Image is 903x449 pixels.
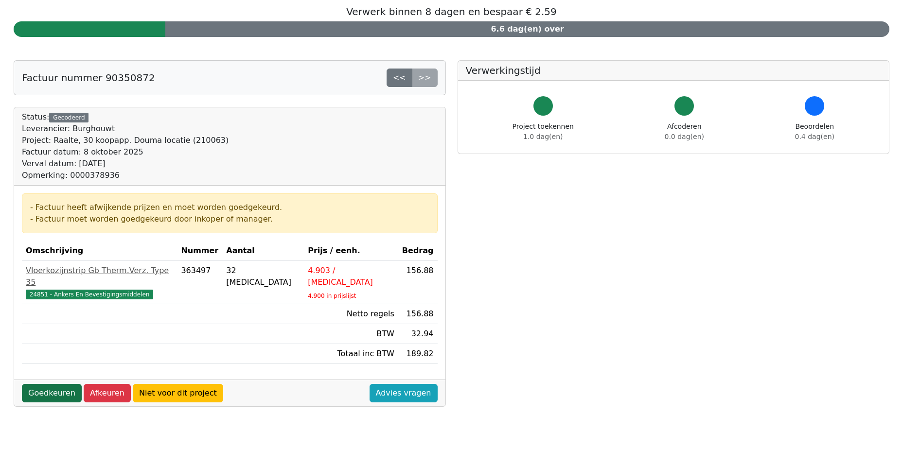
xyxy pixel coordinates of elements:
th: Aantal [222,241,304,261]
a: << [387,69,412,87]
th: Omschrijving [22,241,177,261]
div: Project: Raalte, 30 koopapp. Douma locatie (210063) [22,135,229,146]
a: Afkeuren [84,384,131,402]
th: Prijs / eenh. [304,241,398,261]
div: Project toekennen [513,121,574,142]
span: 1.0 dag(en) [523,133,563,140]
div: Opmerking: 0000378936 [22,170,229,181]
div: - Factuur heeft afwijkende prijzen en moet worden goedgekeurd. [30,202,429,213]
td: Totaal inc BTW [304,344,398,364]
span: 0.4 dag(en) [795,133,834,140]
div: 4.903 / [MEDICAL_DATA] [308,265,394,288]
div: - Factuur moet worden goedgekeurd door inkoper of manager. [30,213,429,225]
td: 156.88 [398,304,438,324]
div: Factuur datum: 8 oktober 2025 [22,146,229,158]
td: BTW [304,324,398,344]
th: Bedrag [398,241,438,261]
a: Niet voor dit project [133,384,223,402]
a: Goedkeuren [22,384,82,402]
h5: Verwerkingstijd [466,65,882,76]
div: Afcoderen [665,121,704,142]
div: Vloerkozijnstrip Gb Therm.Verz. Type 35 [26,265,173,288]
td: 189.82 [398,344,438,364]
sub: 4.900 in prijslijst [308,293,356,299]
div: 32 [MEDICAL_DATA] [226,265,300,288]
span: 24851 - Ankers En Bevestigingsmiddelen [26,290,153,299]
th: Nummer [177,241,222,261]
div: Gecodeerd [49,113,89,122]
div: Leverancier: Burghouwt [22,123,229,135]
td: 363497 [177,261,222,304]
div: Verval datum: [DATE] [22,158,229,170]
a: Advies vragen [370,384,438,402]
td: Netto regels [304,304,398,324]
h5: Verwerk binnen 8 dagen en bespaar € 2.59 [14,6,889,17]
td: 32.94 [398,324,438,344]
div: Status: [22,111,229,181]
a: Vloerkozijnstrip Gb Therm.Verz. Type 3524851 - Ankers En Bevestigingsmiddelen [26,265,173,300]
div: 6.6 dag(en) over [165,21,889,37]
div: Beoordelen [795,121,834,142]
span: 0.0 dag(en) [665,133,704,140]
h5: Factuur nummer 90350872 [22,72,155,84]
td: 156.88 [398,261,438,304]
